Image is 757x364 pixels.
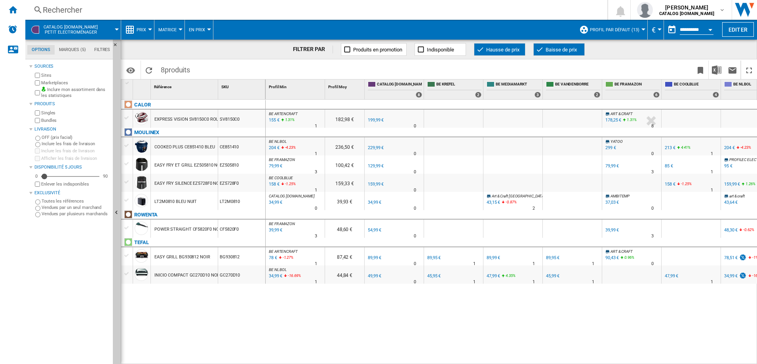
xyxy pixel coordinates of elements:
[475,92,481,98] div: 2 offers sold by BE KREFEL
[154,266,221,284] div: INICIO COMPACT GC270D10 NOIR
[665,182,675,187] div: 158 €
[426,272,441,280] div: 45,95 €
[604,116,621,124] div: 178,25 €
[35,110,40,116] input: Singles
[101,173,110,179] div: 90
[486,47,519,53] span: Hausse de prix
[611,194,630,198] span: AMBITEMP
[267,80,325,92] div: Sort None
[546,273,559,279] div: 45,99 €
[41,80,110,86] label: Marketplaces
[90,45,114,55] md-tab-item: Filtres
[664,180,675,188] div: 158 €
[134,128,159,137] div: Cliquez pour filtrer sur cette marque
[624,254,628,264] i: %
[220,80,265,92] div: Sort None
[665,273,678,279] div: 47,99 €
[414,278,416,286] div: Délai de livraison : 0 jour
[604,254,619,262] div: 90,43 €
[652,26,656,34] span: €
[709,61,725,79] button: Télécharger au format Excel
[325,137,364,155] div: 236,50 €
[485,199,500,207] div: 43,15 €
[485,272,500,280] div: 47,99 €
[189,27,205,32] span: En Prix
[739,272,747,279] img: promotionV3.png
[353,47,402,53] span: Produits en promotion
[579,20,643,40] div: Profil par défaut (13)
[42,135,110,140] label: OFF (prix facial)
[506,273,513,278] span: 4.35
[751,272,756,282] i: %
[723,226,738,234] div: 48,30 €
[746,182,753,186] span: 1.26
[505,272,510,282] i: %
[604,199,619,207] div: 37,03 €
[505,199,510,208] i: %
[137,20,150,40] button: Prix
[157,61,194,77] span: 8
[712,65,721,75] img: excel-24x24.png
[533,205,535,212] div: Délai de livraison : 2 jours
[218,220,265,238] div: CF5820F0
[34,126,110,133] div: Livraison
[35,212,40,217] input: Vendues par plusieurs marchands
[327,80,364,92] div: Sort None
[665,145,675,150] div: 213 €
[35,156,40,161] input: Afficher les frais de livraison
[154,220,223,239] div: POWER STRAIGHT CF5820F0 NOIR
[723,254,747,262] div: 78,51 €
[29,20,117,40] div: CATALOG [DOMAIN_NAME]Petit electroménager
[368,118,384,123] div: 199,99 €
[611,139,623,144] span: YATOO
[315,232,317,240] div: Délai de livraison : 3 jours
[221,85,229,89] span: SKU
[315,150,317,158] div: Délai de livraison : 1 jour
[752,255,755,260] span: -1
[592,278,594,286] div: Délai de livraison : 1 jour
[723,144,735,152] div: 204 €
[41,110,110,116] label: Singles
[473,278,476,286] div: Délai de livraison : 1 jour
[663,80,721,99] div: BE COOLBLUE 4 offers sold by BE COOLBLUE
[282,254,287,264] i: %
[8,25,17,34] img: alerts-logo.svg
[269,267,287,272] span: BE NL BOL
[664,272,678,280] div: 47,99 €
[713,92,719,98] div: 4 offers sold by BE COOLBLUE
[648,20,664,40] md-menu: Currency
[664,162,673,170] div: 85 €
[267,80,325,92] div: Profil Min Sort None
[487,273,500,279] div: 47,99 €
[414,186,416,194] div: Délai de livraison : 0 jour
[546,47,577,53] span: Baisse de prix
[218,265,265,284] div: GC270D10
[474,43,525,56] button: Hausse de prix
[285,145,293,150] span: -4.23
[35,136,40,141] input: OFF (prix facial)
[637,2,653,18] img: profile.jpg
[41,148,110,154] label: Inclure les frais de livraison
[268,199,282,207] div: Mise à jour : mercredi 12 mars 2025 05:20
[723,162,732,170] div: 95 €
[325,192,364,210] div: 39,93 €
[41,72,110,78] label: Sites
[35,73,40,78] input: Sites
[594,92,600,98] div: 2 offers sold by BE VANDENBORRE
[724,182,740,187] div: 159,99 €
[414,205,416,212] div: Délai de livraison : 0 jour
[367,162,384,170] div: 129,99 €
[35,148,40,154] input: Inclure les frais de livraison
[158,20,181,40] button: Matrice
[268,180,280,188] div: Mise à jour : lundi 11 août 2025 03:27
[605,227,619,233] div: 39,99 €
[366,80,424,99] div: CATALOG [DOMAIN_NAME] 8 offers sold by CATALOG SEB.BE
[627,118,634,122] span: 1.31
[269,222,295,226] span: BE FR AMAZON
[41,155,110,161] label: Afficher les frais de livraison
[315,278,317,286] div: Délai de livraison : 1 jour
[35,206,40,211] input: Vendues par un seul marchand
[284,144,289,154] i: %
[590,20,643,40] button: Profil par défaut (13)
[325,220,364,238] div: 48,60 €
